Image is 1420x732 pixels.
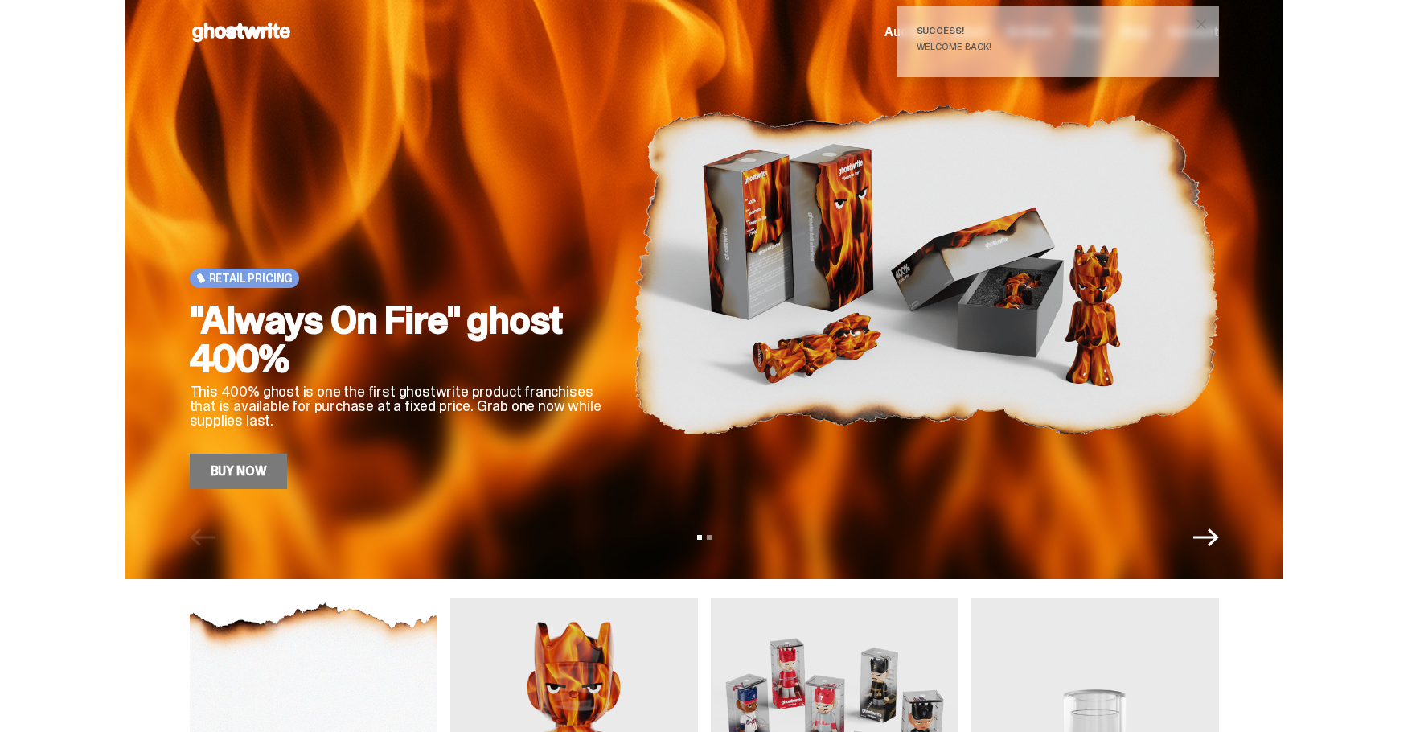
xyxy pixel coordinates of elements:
[917,26,1187,35] div: Success!
[209,272,293,285] span: Retail Pricing
[707,535,712,540] button: View slide 2
[1193,524,1219,550] button: Next
[1187,10,1216,39] button: close
[190,454,288,489] a: Buy Now
[190,301,608,378] h2: "Always On Fire" ghost 400%
[917,42,1187,51] div: Welcome back!
[884,26,931,39] a: Auction
[634,50,1219,489] img: "Always On Fire" ghost 400%
[190,385,608,428] p: This 400% ghost is one the first ghostwrite product franchises that is available for purchase at ...
[697,535,702,540] button: View slide 1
